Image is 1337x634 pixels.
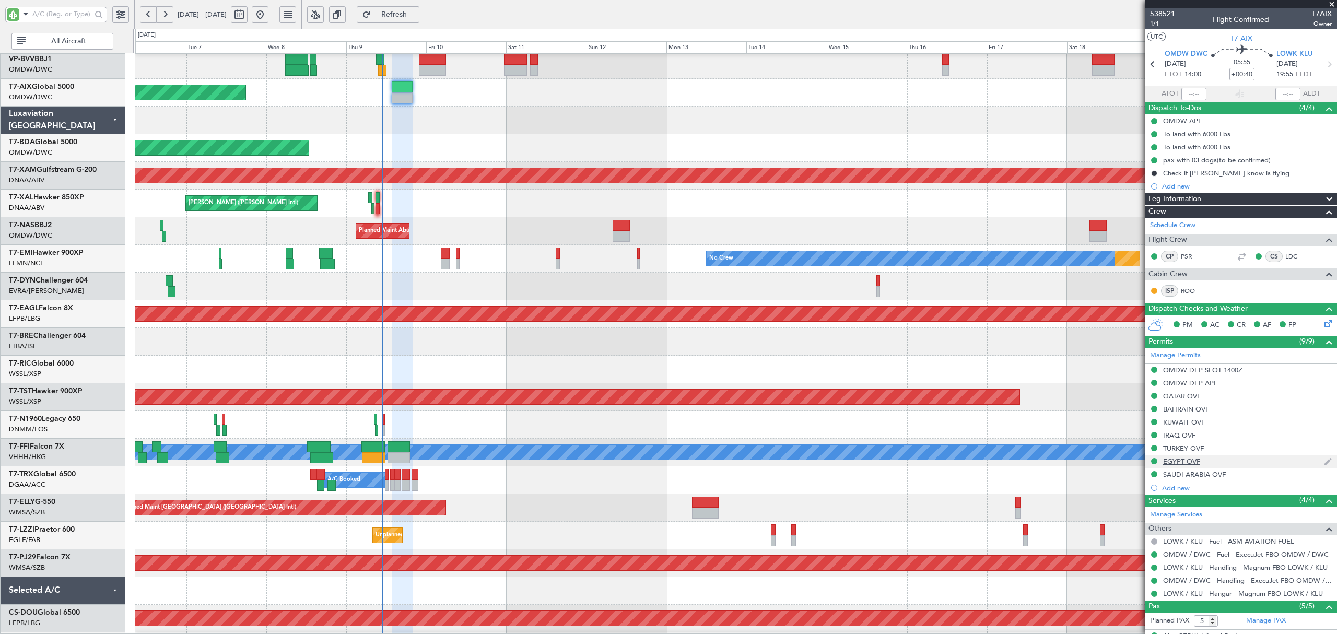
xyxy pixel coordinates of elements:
span: T7-PJ29 [9,554,36,561]
div: TURKEY OVF [1163,444,1204,453]
a: LFPB/LBG [9,618,40,628]
div: Check if [PERSON_NAME] know is flying [1163,169,1289,178]
div: OMDW API [1163,116,1200,125]
div: KUWAIT OVF [1163,418,1205,427]
span: Pax [1148,601,1160,613]
span: 14:00 [1184,69,1201,80]
span: PM [1182,320,1193,331]
a: WMSA/SZB [9,508,45,517]
span: T7-EMI [9,249,33,256]
span: AF [1263,320,1271,331]
span: T7-BRE [9,332,33,339]
input: A/C (Reg. or Type) [32,6,91,22]
div: OMDW DEP API [1163,379,1216,388]
a: LOWK / KLU - Handling - Magnum FBO LOWK / KLU [1163,563,1328,572]
span: [DATE] - [DATE] [178,10,227,19]
a: DNAA/ABV [9,175,44,185]
div: [PERSON_NAME] ([PERSON_NAME] Intl) [189,195,298,211]
span: Permits [1148,336,1173,348]
span: [DATE] [1276,59,1298,69]
div: Mon 13 [666,41,746,54]
a: WSSL/XSP [9,369,41,379]
a: LFPB/LBG [9,314,40,323]
a: T7-XAMGulfstream G-200 [9,166,97,173]
span: 538521 [1150,8,1175,19]
div: To land with 6000 Lbs [1163,143,1230,151]
div: Add new [1162,484,1332,492]
button: UTC [1147,32,1166,41]
span: T7-N1960 [9,415,42,422]
a: LDC [1285,252,1309,261]
a: Manage Permits [1150,350,1201,361]
span: Dispatch Checks and Weather [1148,303,1248,315]
span: T7-DYN [9,277,36,284]
span: T7-TRX [9,471,33,478]
div: Thu 16 [907,41,987,54]
a: T7-N1960Legacy 650 [9,415,80,422]
div: Planned Maint Abuja ([PERSON_NAME] Intl) [359,223,476,239]
a: T7-EAGLFalcon 8X [9,304,73,312]
a: CS-DOUGlobal 6500 [9,609,80,616]
span: ATOT [1162,89,1179,99]
span: 19:55 [1276,69,1293,80]
div: Unplanned Maint [GEOGRAPHIC_DATA] ([GEOGRAPHIC_DATA]) [376,527,547,543]
div: Sat 18 [1067,41,1147,54]
a: T7-DYNChallenger 604 [9,277,88,284]
a: T7-BDAGlobal 5000 [9,138,77,146]
span: Others [1148,523,1171,535]
div: No Crew [709,251,733,266]
span: Crew [1148,206,1166,218]
a: T7-TRXGlobal 6500 [9,471,76,478]
div: BAHRAIN OVF [1163,405,1209,414]
div: Planned Maint [GEOGRAPHIC_DATA] ([GEOGRAPHIC_DATA] Intl) [122,500,296,515]
span: (4/4) [1299,495,1315,506]
button: All Aircraft [11,33,113,50]
a: T7-BREChallenger 604 [9,332,86,339]
span: T7-BDA [9,138,35,146]
span: (5/5) [1299,601,1315,612]
span: T7-AIX [9,83,32,90]
div: Add new [1162,182,1332,191]
div: IRAQ OVF [1163,431,1195,440]
a: OMDW/DWC [9,92,52,102]
a: T7-RICGlobal 6000 [9,360,74,367]
span: T7-NAS [9,221,34,229]
div: Tue 7 [186,41,266,54]
span: Cabin Crew [1148,268,1188,280]
a: OMDW / DWC - Handling - ExecuJet FBO OMDW / DWC [1163,576,1332,585]
a: LOWK / KLU - Hangar - Magnum FBO LOWK / KLU [1163,589,1323,598]
span: T7-AIX [1230,33,1252,44]
span: 05:55 [1234,57,1250,68]
div: Wed 15 [827,41,907,54]
div: CP [1161,251,1178,262]
div: Thu 9 [346,41,426,54]
span: Owner [1311,19,1332,28]
span: ETOT [1165,69,1182,80]
button: Refresh [357,6,419,23]
a: Manage PAX [1246,616,1286,626]
div: EGYPT OVF [1163,457,1200,466]
div: QATAR OVF [1163,392,1201,401]
div: Tue 14 [746,41,826,54]
div: [DATE] [138,31,156,40]
div: Sun 12 [587,41,666,54]
div: Mon 6 [106,41,186,54]
span: ALDT [1303,89,1320,99]
span: All Aircraft [28,38,110,45]
a: T7-TSTHawker 900XP [9,388,83,395]
a: T7-NASBBJ2 [9,221,52,229]
div: pax with 03 dogs(to be confirmed) [1163,156,1271,165]
a: DNMM/LOS [9,425,48,434]
span: VP-BVV [9,55,34,63]
a: VP-BVVBBJ1 [9,55,52,63]
a: EVRA/[PERSON_NAME] [9,286,84,296]
div: A/C Booked [327,472,360,488]
a: OMDW/DWC [9,148,52,157]
input: --:-- [1181,88,1206,100]
a: T7-LZZIPraetor 600 [9,526,75,533]
div: CS [1265,251,1283,262]
span: Dispatch To-Dos [1148,102,1201,114]
span: FP [1288,320,1296,331]
a: T7-FFIFalcon 7X [9,443,64,450]
div: ISP [1161,285,1178,297]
